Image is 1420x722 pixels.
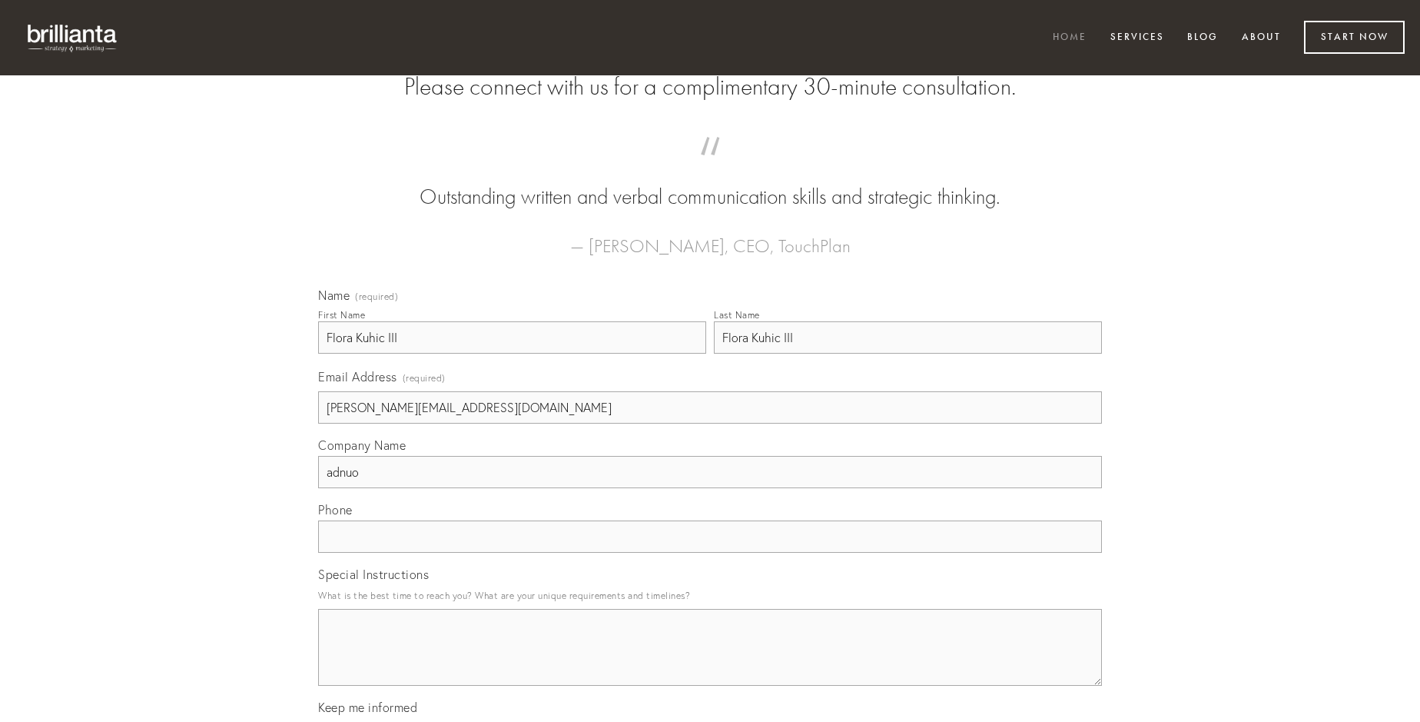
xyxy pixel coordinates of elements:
span: (required) [403,368,446,388]
span: Email Address [318,369,397,384]
span: Name [318,288,350,303]
div: Last Name [714,309,760,321]
a: Start Now [1304,21,1405,54]
span: Special Instructions [318,567,429,582]
span: Keep me informed [318,700,417,715]
blockquote: Outstanding written and verbal communication skills and strategic thinking. [343,152,1077,212]
a: Services [1100,25,1174,51]
figcaption: — [PERSON_NAME], CEO, TouchPlan [343,212,1077,261]
span: Company Name [318,438,406,453]
span: “ [343,152,1077,182]
a: About [1232,25,1291,51]
div: First Name [318,309,365,321]
span: Phone [318,502,353,517]
span: (required) [355,292,398,301]
a: Home [1043,25,1097,51]
h2: Please connect with us for a complimentary 30-minute consultation. [318,72,1102,101]
a: Blog [1177,25,1228,51]
img: brillianta - research, strategy, marketing [15,15,131,60]
p: What is the best time to reach you? What are your unique requirements and timelines? [318,585,1102,606]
